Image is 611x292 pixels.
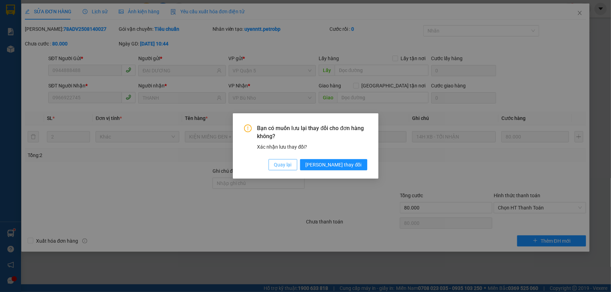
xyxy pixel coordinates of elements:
button: Quay lại [269,159,297,170]
button: [PERSON_NAME] thay đổi [300,159,367,170]
span: Quay lại [274,161,292,169]
span: exclamation-circle [244,124,252,132]
span: Bạn có muốn lưu lại thay đổi cho đơn hàng không? [257,124,367,140]
span: [PERSON_NAME] thay đổi [306,161,362,169]
div: Xác nhận lưu thay đổi? [257,143,367,151]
